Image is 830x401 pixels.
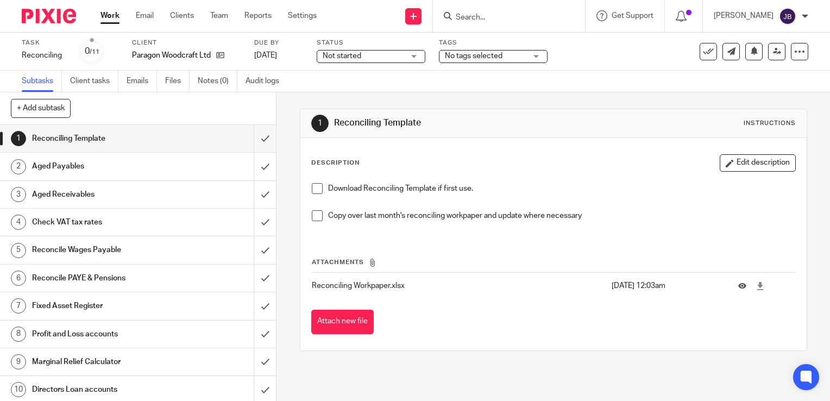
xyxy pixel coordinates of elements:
[32,298,173,314] h1: Fixed Asset Register
[32,130,173,147] h1: Reconciling Template
[11,187,26,202] div: 3
[32,381,173,398] h1: Directors Loan accounts
[288,10,317,21] a: Settings
[210,10,228,21] a: Team
[90,49,99,55] small: /11
[22,50,65,61] div: Reconciling
[132,50,211,61] p: Paragon Woodcraft Ltd
[11,159,26,174] div: 2
[11,354,26,369] div: 9
[311,115,329,132] div: 1
[11,131,26,146] div: 1
[311,159,360,167] p: Description
[312,259,364,265] span: Attachments
[612,280,722,291] p: [DATE] 12:03am
[32,242,173,258] h1: Reconcile Wages Payable
[70,71,118,92] a: Client tasks
[311,310,374,334] button: Attach new file
[445,52,502,60] span: No tags selected
[246,71,287,92] a: Audit logs
[85,45,99,58] div: 0
[22,71,62,92] a: Subtasks
[244,10,272,21] a: Reports
[132,39,241,47] label: Client
[779,8,796,25] img: svg%3E
[22,39,65,47] label: Task
[198,71,237,92] a: Notes (0)
[455,13,552,23] input: Search
[720,154,796,172] button: Edit description
[334,117,576,129] h1: Reconciling Template
[170,10,194,21] a: Clients
[612,12,653,20] span: Get Support
[11,215,26,230] div: 4
[136,10,154,21] a: Email
[127,71,157,92] a: Emails
[744,119,796,128] div: Instructions
[756,280,764,291] a: Download
[32,158,173,174] h1: Aged Payables
[317,39,425,47] label: Status
[254,52,277,59] span: [DATE]
[100,10,120,21] a: Work
[11,243,26,258] div: 5
[11,271,26,286] div: 6
[254,39,303,47] label: Due by
[11,99,71,117] button: + Add subtask
[32,354,173,370] h1: Marginal Relief Calculator
[439,39,548,47] label: Tags
[32,270,173,286] h1: Reconcile PAYE & Pensions
[328,183,795,194] p: Download Reconciling Template if first use.
[323,52,361,60] span: Not started
[22,9,76,23] img: Pixie
[165,71,190,92] a: Files
[312,280,606,291] p: Reconciling Workpaper.xlsx
[714,10,774,21] p: [PERSON_NAME]
[328,210,795,221] p: Copy over last month's reconciling workpaper and update where necessary
[11,298,26,314] div: 7
[32,326,173,342] h1: Profit and Loss accounts
[32,186,173,203] h1: Aged Receivables
[11,327,26,342] div: 8
[11,382,26,397] div: 10
[32,214,173,230] h1: Check VAT tax rates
